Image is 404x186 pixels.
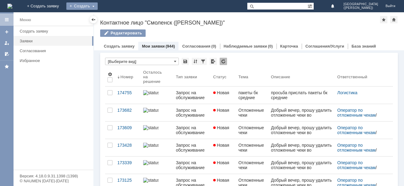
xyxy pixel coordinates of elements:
[213,75,226,79] div: Статус
[143,160,159,165] img: statusbar-60 (1).png
[271,75,290,79] div: Описание
[20,39,90,43] div: Заявки
[176,160,208,170] div: Запрос на обслуживание
[337,90,357,95] a: Логистика
[268,44,273,48] div: (0)
[337,143,386,153] div: /
[142,44,165,48] a: Мои заявки
[17,26,92,36] a: Создать заявку
[141,68,173,87] th: Осталось на решение
[115,104,141,121] a: 173682
[182,44,210,48] a: Согласования
[173,87,210,104] a: Запрос на обслуживание
[20,179,87,183] div: © NAUMEN [DATE]-[DATE]
[213,108,229,113] span: Новая
[141,139,173,156] a: statusbar-60 (1).png
[141,122,173,139] a: statusbar-60 (1).png
[115,122,141,139] a: 173609
[236,87,269,104] a: пакеты бк средние
[117,108,138,113] div: 173682
[117,143,138,148] div: 173428
[66,2,98,10] div: Создать
[213,90,229,95] span: Новая
[176,108,208,118] div: Запрос на обслуживание
[17,36,92,46] a: Заявки
[236,68,269,87] th: Тема
[117,160,138,165] div: 173339
[213,125,229,130] span: Новая
[120,75,133,79] div: Номер
[143,108,159,113] img: statusbar-60 (1).png
[343,2,378,6] span: [GEOGRAPHIC_DATA]
[117,125,138,130] div: 173609
[115,157,141,174] a: 173339
[2,38,12,48] a: Мои заявки
[390,16,398,23] div: Сделать домашней страницей
[141,87,173,104] a: statusbar-100 (1).png
[176,75,197,79] div: Тип заявки
[173,139,210,156] a: Запрос на обслуживание
[220,58,227,65] div: Обновлять список
[236,157,269,174] a: Отложенные чеки
[211,157,236,174] a: Новая
[115,87,141,104] a: 174755
[211,104,236,121] a: Новая
[117,90,138,95] div: 174755
[143,143,159,148] img: statusbar-60 (1).png
[143,178,159,183] img: statusbar-40 (1).png
[238,75,248,79] div: Тема
[337,108,376,118] a: Оператор по отложенным чекам
[238,90,266,100] div: пакеты бк средние
[117,178,138,183] div: 173125
[337,143,376,153] a: Оператор по отложенным чекам
[211,68,236,87] th: Статус
[224,44,267,48] a: Наблюдаемые заявки
[213,160,229,165] span: Новая
[192,58,199,65] div: Сортировка...
[108,72,112,77] span: Настройки
[17,46,92,56] a: Согласования
[238,108,266,118] div: Отложенные чеки
[351,44,376,48] a: База знаний
[280,44,298,48] a: Карточка
[211,139,236,156] a: Новая
[20,48,90,53] div: Согласования
[211,87,236,104] a: Новая
[343,6,378,10] span: ([PERSON_NAME])
[236,139,269,156] a: Отложенные чеки
[176,90,208,100] div: Запрос на обслуживание
[199,58,207,65] div: Фильтрация...
[115,68,141,87] th: Номер
[20,29,90,33] div: Создать заявку
[211,44,216,48] div: (0)
[337,125,376,135] a: Оператор по отложенным чекам
[337,125,386,135] div: /
[104,44,135,48] a: Создать заявку
[337,160,376,170] a: Оператор по отложенным чекам
[2,49,12,59] a: Мои согласования
[182,58,189,65] div: Сохранить вид
[7,4,12,9] a: Перейти на домашнюю страницу
[20,174,87,178] div: Версия: 4.18.0.9.31.1398 (1398)
[236,122,269,139] a: Отложенные чеки
[100,20,380,26] div: Контактное лицо "Смоленск ([PERSON_NAME])"
[115,139,141,156] a: 173428
[143,125,159,130] img: statusbar-60 (1).png
[20,16,31,24] div: Меню
[210,58,217,65] div: Экспорт списка
[141,157,173,174] a: statusbar-60 (1).png
[173,104,210,121] a: Запрос на обслуживание
[305,44,344,48] a: Соглашения/Услуги
[308,3,314,9] span: Расширенный поиск
[143,70,166,84] div: Осталось на решение
[20,58,83,63] div: Избранное
[337,160,386,170] div: /
[166,44,175,48] div: (944)
[176,143,208,153] div: Запрос на обслуживание
[2,27,12,37] a: Создать заявку
[213,143,229,148] span: Новая
[141,104,173,121] a: statusbar-60 (1).png
[335,68,388,87] th: Ответственный
[173,122,210,139] a: Запрос на обслуживание
[337,75,367,79] div: Ответственный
